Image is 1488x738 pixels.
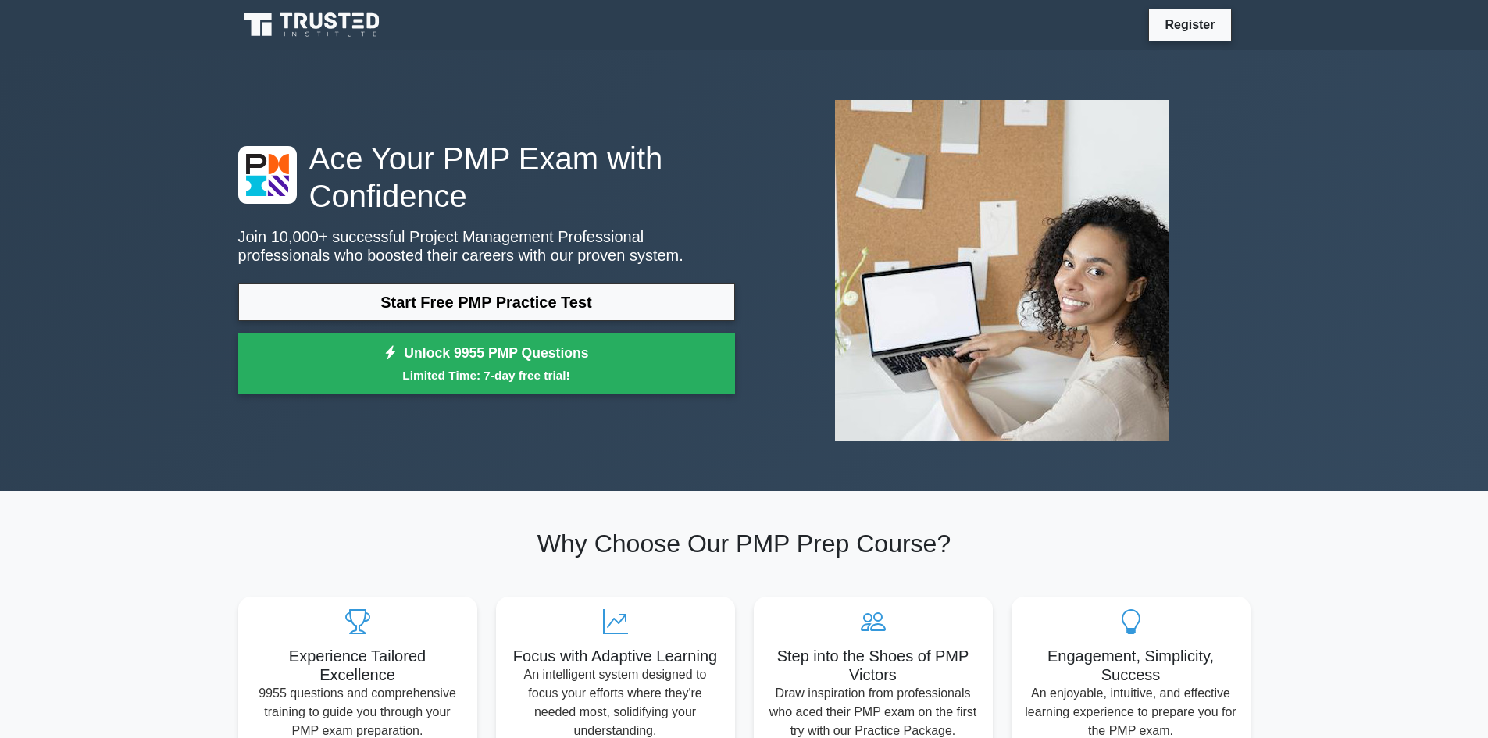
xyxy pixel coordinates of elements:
[258,366,715,384] small: Limited Time: 7-day free trial!
[251,647,465,684] h5: Experience Tailored Excellence
[1155,15,1224,34] a: Register
[508,647,723,665] h5: Focus with Adaptive Learning
[238,283,735,321] a: Start Free PMP Practice Test
[238,227,735,265] p: Join 10,000+ successful Project Management Professional professionals who boosted their careers w...
[238,333,735,395] a: Unlock 9955 PMP QuestionsLimited Time: 7-day free trial!
[766,647,980,684] h5: Step into the Shoes of PMP Victors
[1024,647,1238,684] h5: Engagement, Simplicity, Success
[238,529,1251,558] h2: Why Choose Our PMP Prep Course?
[238,140,735,215] h1: Ace Your PMP Exam with Confidence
